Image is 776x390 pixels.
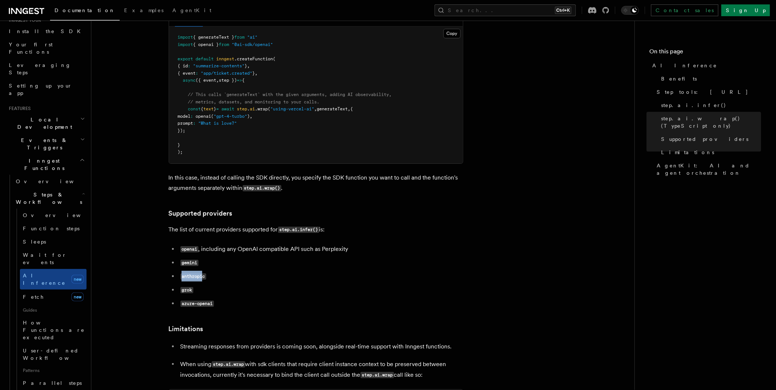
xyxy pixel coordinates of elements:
[20,235,87,248] a: Sleeps
[351,106,353,111] span: {
[271,106,315,111] span: "using-vercel-ai"
[20,376,87,390] a: Parallel steps
[169,224,463,235] p: The list of current providers supported for is:
[168,2,216,20] a: AgentKit
[204,106,214,111] span: text
[219,42,229,47] span: from
[178,114,191,119] span: model
[6,157,80,172] span: Inngest Functions
[657,88,749,96] span: Step tools: [URL]
[201,71,253,76] span: "app/ticket.created"
[659,112,761,132] a: step.ai.wrap() (TypeScript only)
[6,154,87,175] button: Inngest Functions
[9,62,71,75] span: Leveraging Steps
[178,149,183,155] span: );
[196,114,211,119] span: openai
[196,56,214,61] span: default
[250,106,255,111] span: ai
[178,63,188,68] span: { id
[247,114,250,119] span: )
[6,134,87,154] button: Events & Triggers
[650,59,761,72] a: AI Inference
[721,4,770,16] a: Sign Up
[191,114,193,119] span: :
[193,121,196,126] span: :
[180,287,193,293] code: grok
[180,359,463,380] p: When using with sdk clients that require client instance context to be preserved between invocati...
[9,83,72,96] span: Setting up your app
[650,47,761,59] h4: On this page
[180,273,206,280] code: anthropic
[661,135,749,143] span: Supported providers
[219,78,237,83] span: step })
[6,113,87,134] button: Local Development
[253,71,255,76] span: }
[188,92,392,97] span: // This calls `generateText` with the given arguments, adding AI observability,
[232,42,273,47] span: "@ai-sdk/openai"
[214,106,217,111] span: }
[20,304,87,316] span: Guides
[20,365,87,376] span: Patterns
[172,7,211,13] span: AgentKit
[555,7,572,14] kbd: Ctrl+K
[255,106,268,111] span: .wrap
[23,320,85,340] span: How Functions are executed
[20,209,87,222] a: Overview
[23,380,82,386] span: Parallel steps
[654,85,761,99] a: Step tools: [URL]
[13,175,87,188] a: Overview
[180,246,199,252] code: openai
[9,42,53,55] span: Your first Functions
[247,63,250,68] span: ,
[180,301,214,307] code: azure-openai
[20,222,87,235] a: Function steps
[23,252,67,265] span: Wait for events
[661,102,727,109] span: step.ai.infer()
[23,273,66,286] span: AI Inference
[71,275,84,284] span: new
[653,62,717,69] span: AI Inference
[178,35,193,40] span: import
[6,116,80,131] span: Local Development
[183,78,196,83] span: async
[222,106,235,111] span: await
[361,372,394,378] code: step.ai.wrap
[193,35,235,40] span: { generateText }
[23,239,46,245] span: Sleeps
[16,178,92,184] span: Overview
[193,63,245,68] span: "summarize-contents"
[235,35,245,40] span: from
[196,78,217,83] span: ({ event
[247,35,258,40] span: "ai"
[661,115,761,130] span: step.ai.wrap() (TypeScript only)
[659,146,761,159] a: Limitations
[657,162,761,177] span: AgentKit: AI and agent orchestration
[212,361,245,368] code: step.ai.wrap
[214,114,247,119] span: "gpt-4-turbo"
[124,7,164,13] span: Examples
[659,132,761,146] a: Supported providers
[247,106,250,111] span: .
[20,290,87,304] a: Fetchnew
[188,99,320,104] span: // metrics, datasets, and monitoring to your calls.
[6,25,87,38] a: Install the SDK
[50,2,120,21] a: Documentation
[237,78,242,83] span: =>
[178,71,196,76] span: { event
[178,128,186,133] span: });
[199,121,237,126] span: "What is love?"
[621,6,639,15] button: Toggle dark mode
[23,212,99,218] span: Overview
[178,121,193,126] span: prompt
[23,348,89,361] span: User-defined Workflows
[201,106,204,111] span: {
[250,114,253,119] span: ,
[273,56,276,61] span: (
[217,78,219,83] span: ,
[659,99,761,112] a: step.ai.infer()
[20,344,87,365] a: User-defined Workflows
[20,316,87,344] a: How Functions are executed
[661,149,714,156] span: Limitations
[348,106,351,111] span: ,
[654,159,761,180] a: AgentKit: AI and agent orchestration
